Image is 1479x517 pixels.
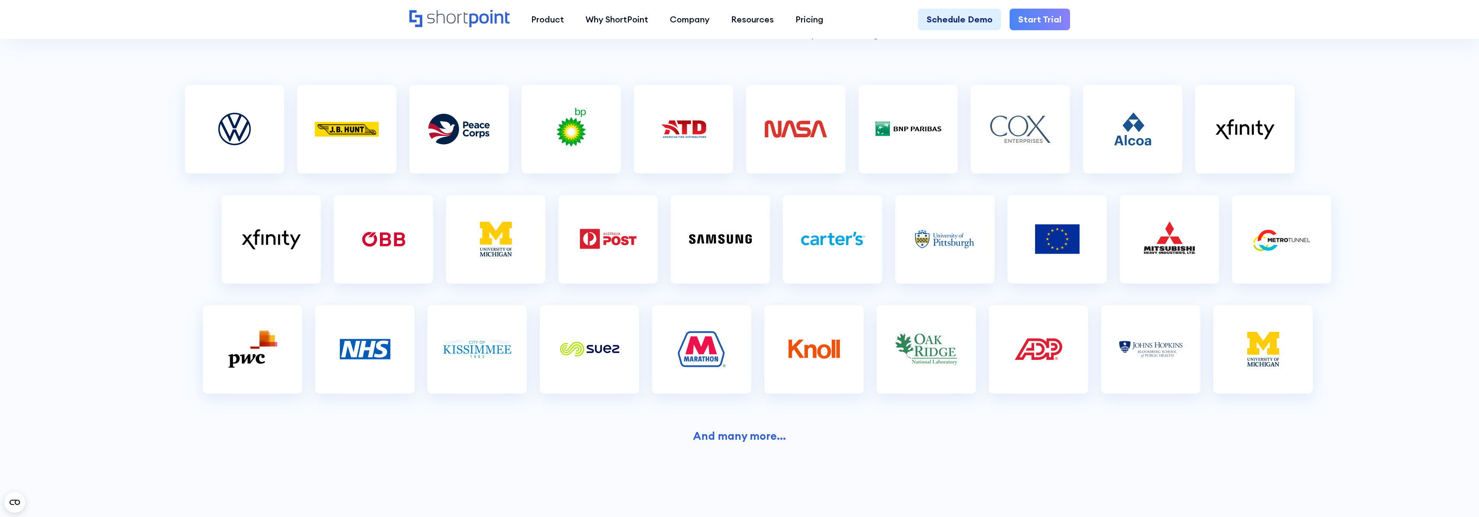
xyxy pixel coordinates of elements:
[1010,9,1070,30] a: Start Trial
[4,492,25,513] button: Open CMP widget
[1135,218,1204,261] img: logo Mitsubishi
[537,107,606,151] img: logo bp France
[779,328,849,371] img: logo Knoll
[1229,328,1298,371] img: logo University of Michigan
[874,107,943,151] img: logo BNP Paribas
[531,13,564,26] div: Product
[649,107,718,151] img: logo ATD
[720,9,785,30] a: Resources
[1210,107,1279,151] img: logo Xfinity
[349,218,418,261] img: logo ÖBB
[586,13,648,26] div: Why ShortPoint
[200,107,269,151] img: logo Volkswagen
[795,13,823,26] div: Pricing
[520,9,575,30] a: Product
[218,328,287,371] img: logo PWC
[910,218,979,261] img: logo University of Pittsburgh
[237,218,306,261] img: logo Xfinity
[785,9,834,30] a: Pricing
[659,9,720,30] a: Company
[555,328,624,371] img: logo Suez
[918,9,1001,30] a: Schedule Demo
[330,328,399,371] img: logo NHS
[1247,218,1316,261] img: logo Metro Tunnel
[409,10,510,28] a: Home
[575,9,659,30] a: Why ShortPoint
[461,218,530,261] img: logo University of Michigan
[443,328,512,371] img: logo Kissimmee
[573,218,643,261] img: logo Australia Post
[731,13,774,26] div: Resources
[1436,476,1479,517] iframe: Chat Widget
[693,429,786,443] strong: And many more...
[312,107,381,151] img: logo JB Hunt
[1023,218,1092,261] img: logo European Union
[1004,328,1073,371] img: logo ADP
[670,13,709,26] div: Company
[1116,328,1185,371] img: logo Johns Hopkins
